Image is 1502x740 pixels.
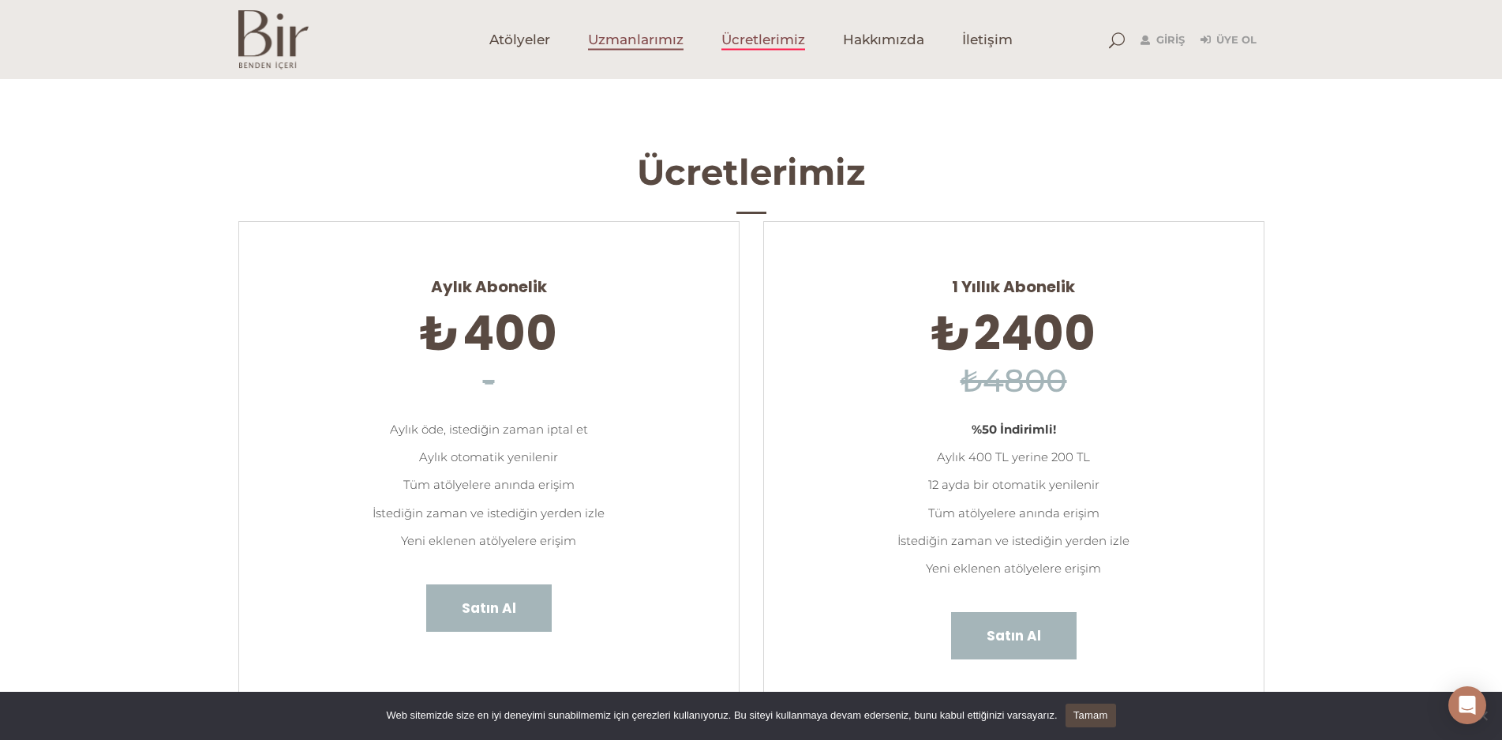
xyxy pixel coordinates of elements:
span: 2400 [974,300,1096,366]
a: Satın Al [426,584,552,632]
span: ₺ [420,300,459,366]
a: Giriş [1141,31,1185,50]
span: Atölyeler [489,31,550,49]
li: İstediğin zaman ve istediğin yerden izle [788,527,1240,554]
div: Open Intercom Messenger [1448,686,1486,724]
span: Web sitemizde size en iyi deneyimi sunabilmemiz için çerezleri kullanıyoruz. Bu siteyi kullanmaya... [386,708,1057,723]
span: ₺ [931,300,971,366]
span: 400 [463,300,557,366]
li: Yeni eklenen atölyelere erişim [263,527,715,554]
li: Aylık otomatik yenilenir [263,443,715,471]
li: Tüm atölyelere anında erişim [263,471,715,498]
li: Tüm atölyelere anında erişim [788,499,1240,527]
span: Aylık Abonelik [263,263,715,297]
a: Üye Ol [1200,31,1257,50]
span: 1 Yıllık Abonelik [788,263,1240,297]
span: Uzmanlarımız [588,31,684,49]
a: Satın Al [951,612,1077,659]
span: Satın Al [462,598,516,618]
span: Hakkımızda [843,31,924,49]
li: Aylık öde, istediğin zaman iptal et [263,415,715,443]
strong: %50 İndirimli! [972,422,1056,437]
li: İstediğin zaman ve istediğin yerden izle [263,499,715,527]
li: 12 ayda bir otomatik yenilenir [788,471,1240,498]
a: Tamam [1066,704,1116,727]
span: Ücretlerimiz [721,31,805,49]
li: Aylık 400 TL yerine 200 TL [788,443,1240,471]
h6: - [263,358,715,404]
span: İletişim [962,31,1013,49]
span: Satın Al [987,625,1041,646]
li: Yeni eklenen atölyelere erişim [788,554,1240,582]
h6: ₺4800 [788,358,1240,404]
